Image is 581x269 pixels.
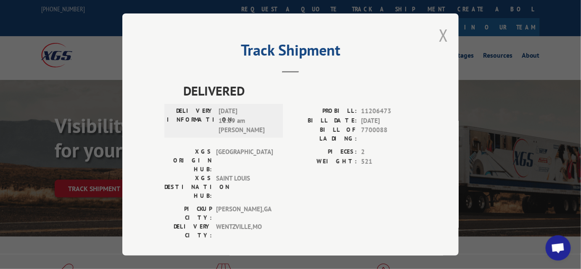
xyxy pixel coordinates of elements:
[164,147,212,174] label: XGS ORIGIN HUB:
[164,205,212,222] label: PICKUP CITY:
[290,125,357,143] label: BILL OF LADING:
[183,81,417,100] span: DELIVERED
[216,205,273,222] span: [PERSON_NAME] , GA
[164,44,417,60] h2: Track Shipment
[439,24,448,46] button: Close modal
[361,147,417,157] span: 2
[290,116,357,126] label: BILL DATE:
[216,174,273,200] span: SAINT LOUIS
[167,107,214,135] label: DELIVERY INFORMATION:
[361,157,417,167] span: 521
[361,107,417,116] span: 11206473
[216,147,273,174] span: [GEOGRAPHIC_DATA]
[164,174,212,200] label: XGS DESTINATION HUB:
[219,107,275,135] span: [DATE] 11:29 am [PERSON_NAME]
[361,125,417,143] span: 7700088
[290,157,357,167] label: WEIGHT:
[290,107,357,116] label: PROBILL:
[290,147,357,157] label: PIECES:
[546,235,571,261] div: Open chat
[216,222,273,240] span: WENTZVILLE , MO
[361,116,417,126] span: [DATE]
[164,222,212,240] label: DELIVERY CITY:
